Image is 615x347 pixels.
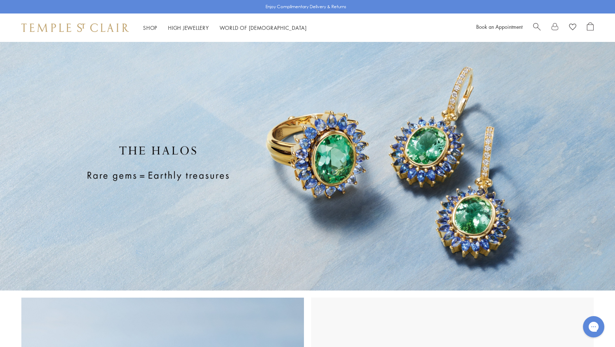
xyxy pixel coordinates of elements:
[266,3,346,10] p: Enjoy Complimentary Delivery & Returns
[533,22,541,33] a: Search
[579,314,608,340] iframe: Gorgias live chat messenger
[143,24,157,31] a: ShopShop
[21,23,129,32] img: Temple St. Clair
[587,22,594,33] a: Open Shopping Bag
[569,22,576,33] a: View Wishlist
[168,24,209,31] a: High JewelleryHigh Jewellery
[476,23,522,30] a: Book an Appointment
[143,23,307,32] nav: Main navigation
[220,24,307,31] a: World of [DEMOGRAPHIC_DATA]World of [DEMOGRAPHIC_DATA]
